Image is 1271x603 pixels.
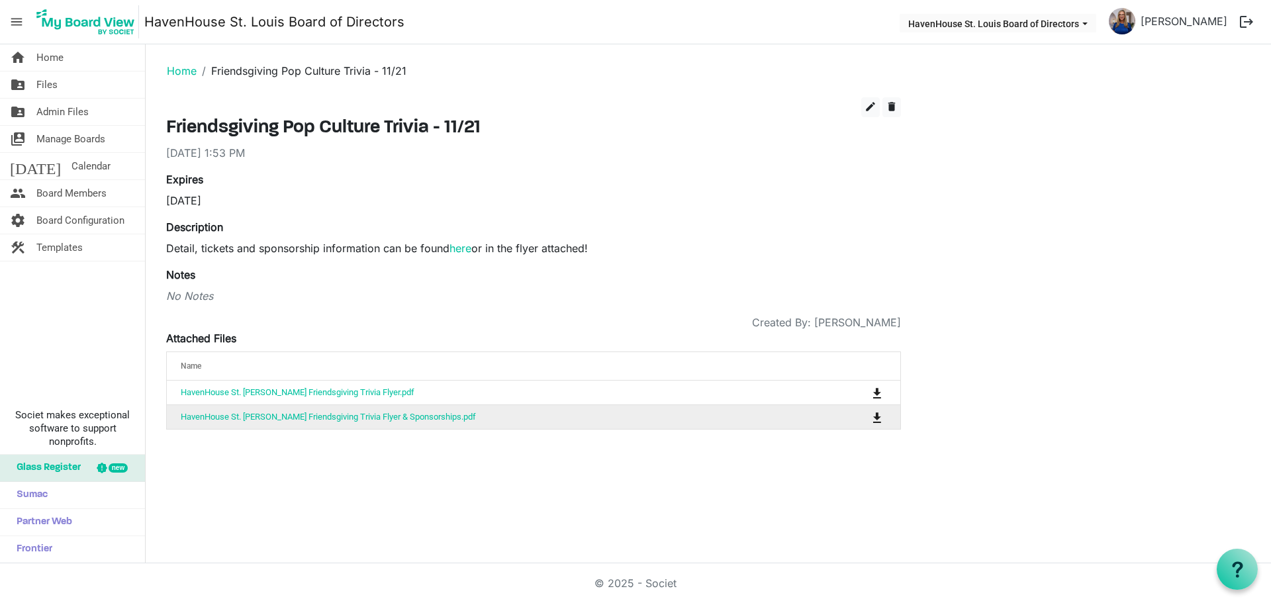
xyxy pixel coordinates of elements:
[71,153,111,179] span: Calendar
[36,234,83,261] span: Templates
[144,9,404,35] a: HavenHouse St. Louis Board of Directors
[36,180,107,207] span: Board Members
[36,71,58,98] span: Files
[1109,8,1135,34] img: X7fOHBMzXN9YXJJd80Whb-C14D2mFbXNKEgTlcaMudwuwrB8aPyMuyyw0vW0wbbi_FzzySYy8K_HE0TIurmG5g_thumb.png
[166,240,901,256] p: Detail, tickets and sponsorship information can be found or in the flyer attached!
[166,330,236,346] label: Attached Files
[10,234,26,261] span: construction
[167,64,197,77] a: Home
[181,361,201,371] span: Name
[10,536,52,563] span: Frontier
[181,387,414,397] a: HavenHouse St. [PERSON_NAME] Friendsgiving Trivia Flyer.pdf
[166,267,195,283] label: Notes
[10,71,26,98] span: folder_shared
[10,44,26,71] span: home
[865,101,876,113] span: edit
[166,171,203,187] label: Expires
[10,509,72,535] span: Partner Web
[1135,8,1233,34] a: [PERSON_NAME]
[109,463,128,473] div: new
[32,5,139,38] img: My Board View Logo
[752,314,901,330] span: Created By: [PERSON_NAME]
[36,207,124,234] span: Board Configuration
[10,455,81,481] span: Glass Register
[36,99,89,125] span: Admin Files
[6,408,139,448] span: Societ makes exceptional software to support nonprofits.
[166,193,524,209] div: [DATE]
[868,383,886,402] button: Download
[818,381,900,404] td: is Command column column header
[868,408,886,426] button: Download
[166,219,223,235] label: Description
[10,126,26,152] span: switch_account
[818,404,900,429] td: is Command column column header
[166,288,901,304] div: No Notes
[10,207,26,234] span: settings
[861,97,880,117] button: edit
[10,180,26,207] span: people
[166,145,901,161] div: [DATE] 1:53 PM
[197,63,406,79] li: Friendsgiving Pop Culture Trivia - 11/21
[36,44,64,71] span: Home
[167,404,818,429] td: HavenHouse St. Louis Friendsgiving Trivia Flyer & Sponsorships.pdf is template cell column header...
[594,577,677,590] a: © 2025 - Societ
[900,14,1096,32] button: HavenHouse St. Louis Board of Directors dropdownbutton
[882,97,901,117] button: delete
[167,381,818,404] td: HavenHouse St. Louis Friendsgiving Trivia Flyer.pdf is template cell column header Name
[181,412,476,422] a: HavenHouse St. [PERSON_NAME] Friendsgiving Trivia Flyer & Sponsorships.pdf
[10,153,61,179] span: [DATE]
[10,99,26,125] span: folder_shared
[1233,8,1260,36] button: logout
[886,101,898,113] span: delete
[32,5,144,38] a: My Board View Logo
[449,242,471,255] a: here
[36,126,105,152] span: Manage Boards
[4,9,29,34] span: menu
[10,482,48,508] span: Sumac
[166,117,901,140] h3: Friendsgiving Pop Culture Trivia - 11/21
